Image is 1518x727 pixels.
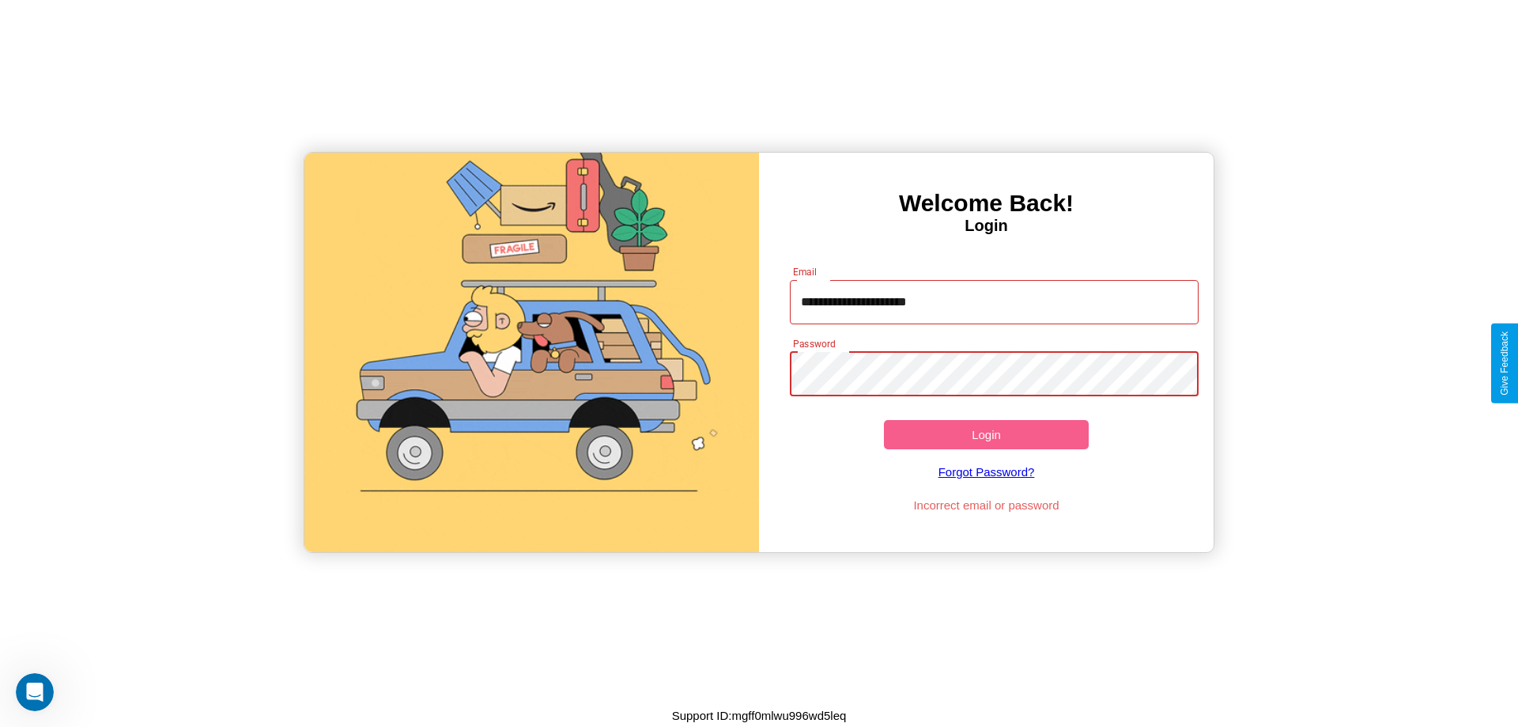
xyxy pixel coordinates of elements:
label: Password [793,337,835,350]
img: gif [304,153,759,552]
h3: Welcome Back! [759,190,1214,217]
a: Forgot Password? [782,449,1191,494]
button: Login [884,420,1089,449]
iframe: Intercom live chat [16,673,54,711]
h4: Login [759,217,1214,235]
p: Incorrect email or password [782,494,1191,516]
label: Email [793,265,818,278]
div: Give Feedback [1499,331,1510,396]
p: Support ID: mgff0mlwu996wd5leq [672,705,847,726]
